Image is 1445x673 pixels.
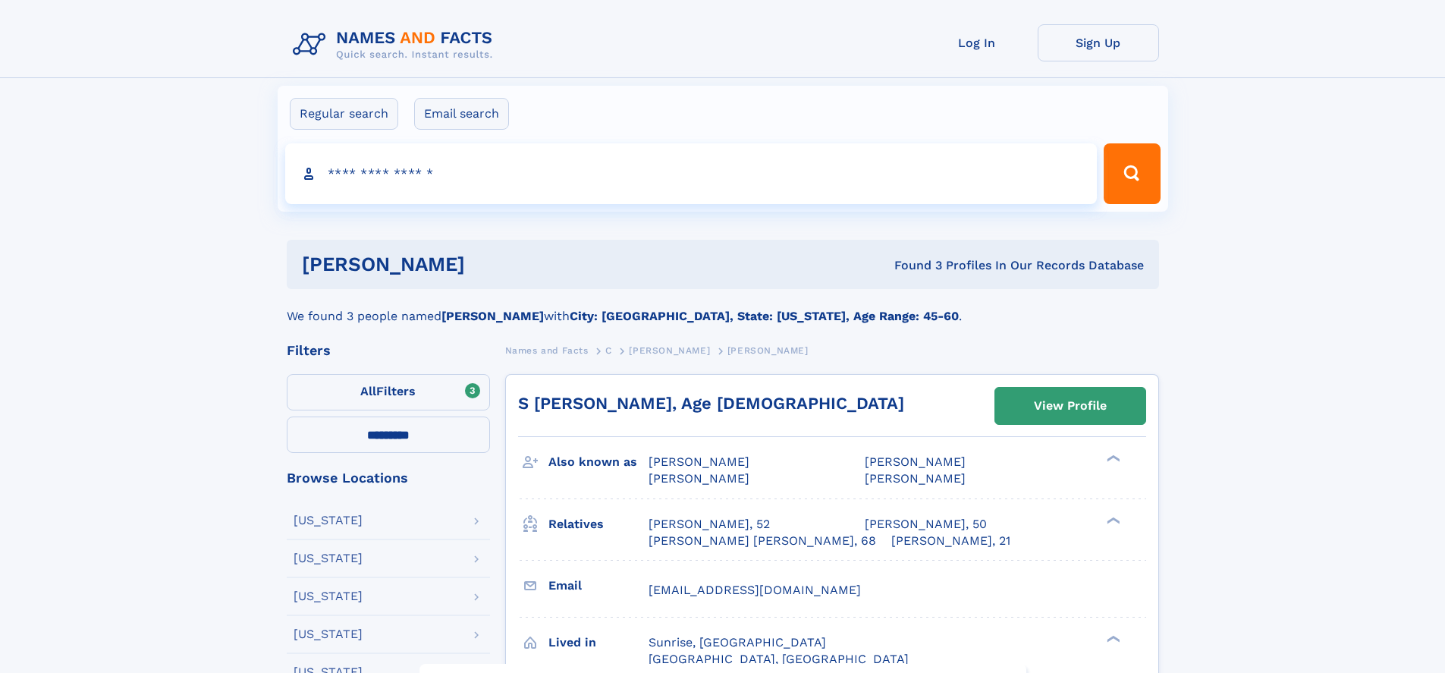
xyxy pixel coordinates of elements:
[548,630,649,656] h3: Lived in
[649,454,749,469] span: [PERSON_NAME]
[414,98,509,130] label: Email search
[548,449,649,475] h3: Also known as
[865,471,966,486] span: [PERSON_NAME]
[505,341,589,360] a: Names and Facts
[629,345,710,356] span: [PERSON_NAME]
[548,511,649,537] h3: Relatives
[649,583,861,597] span: [EMAIL_ADDRESS][DOMAIN_NAME]
[570,309,959,323] b: City: [GEOGRAPHIC_DATA], State: [US_STATE], Age Range: 45-60
[302,255,680,274] h1: [PERSON_NAME]
[1104,143,1160,204] button: Search Button
[649,516,770,533] a: [PERSON_NAME], 52
[287,471,490,485] div: Browse Locations
[287,344,490,357] div: Filters
[1103,515,1121,525] div: ❯
[294,628,363,640] div: [US_STATE]
[891,533,1010,549] a: [PERSON_NAME], 21
[294,590,363,602] div: [US_STATE]
[287,24,505,65] img: Logo Names and Facts
[290,98,398,130] label: Regular search
[727,345,809,356] span: [PERSON_NAME]
[916,24,1038,61] a: Log In
[294,514,363,527] div: [US_STATE]
[441,309,544,323] b: [PERSON_NAME]
[1034,388,1107,423] div: View Profile
[287,374,490,410] label: Filters
[649,635,826,649] span: Sunrise, [GEOGRAPHIC_DATA]
[605,341,612,360] a: C
[629,341,710,360] a: [PERSON_NAME]
[518,394,904,413] a: S [PERSON_NAME], Age [DEMOGRAPHIC_DATA]
[287,289,1159,325] div: We found 3 people named with .
[865,516,987,533] a: [PERSON_NAME], 50
[649,533,876,549] a: [PERSON_NAME] [PERSON_NAME], 68
[1103,634,1121,643] div: ❯
[865,454,966,469] span: [PERSON_NAME]
[548,573,649,599] h3: Email
[605,345,612,356] span: C
[649,471,749,486] span: [PERSON_NAME]
[680,257,1144,274] div: Found 3 Profiles In Our Records Database
[360,384,376,398] span: All
[1103,454,1121,464] div: ❯
[995,388,1145,424] a: View Profile
[649,652,909,666] span: [GEOGRAPHIC_DATA], [GEOGRAPHIC_DATA]
[285,143,1098,204] input: search input
[1038,24,1159,61] a: Sign Up
[294,552,363,565] div: [US_STATE]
